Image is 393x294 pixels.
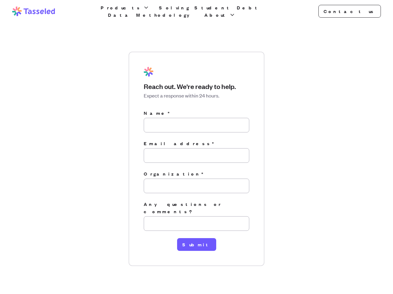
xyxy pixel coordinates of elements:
label: Any questions or comments? [144,200,249,216]
label: Email address* [144,140,249,148]
button: About [203,11,237,19]
a: Solving Student Debt [158,4,261,11]
a: Contact us [318,5,381,18]
a: Data Methodology [107,11,196,19]
p: Expect a response within 24 hours. [144,91,249,100]
h3: Reach out. We're ready to help. [144,81,249,91]
button: Submit [177,238,216,251]
label: Organization* [144,170,249,179]
label: Name* [144,109,249,118]
span: Products [101,4,142,11]
span: About [204,11,228,19]
button: Products [99,4,150,11]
